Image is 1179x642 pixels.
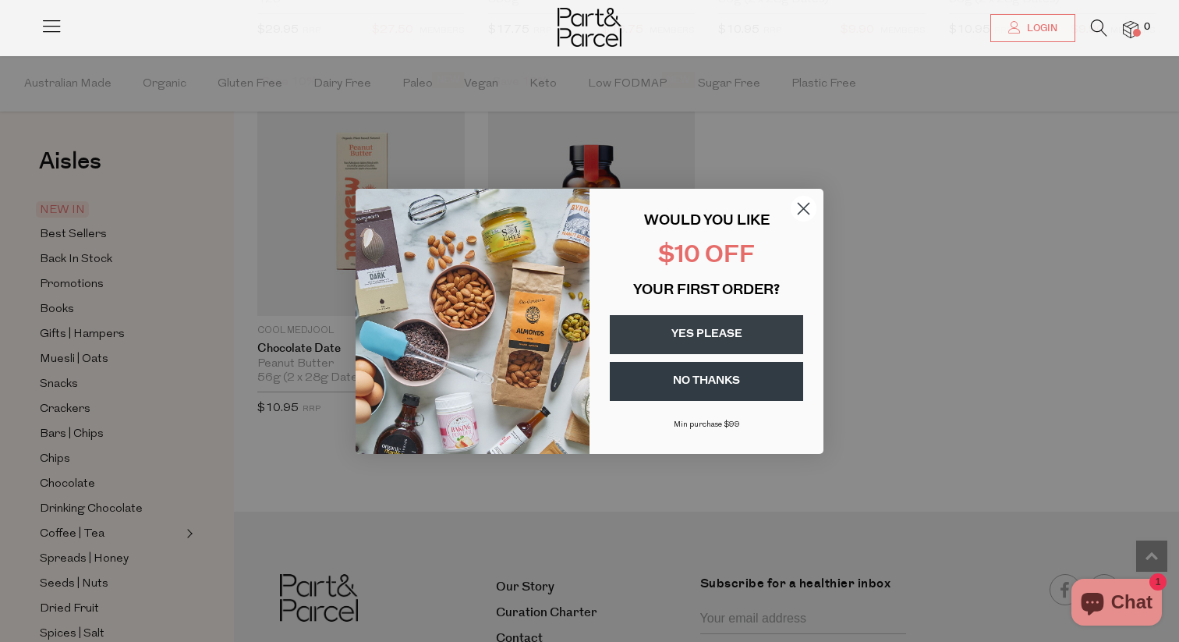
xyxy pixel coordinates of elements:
[674,420,740,429] span: Min purchase $99
[990,14,1075,42] a: Login
[1023,22,1057,35] span: Login
[356,189,589,454] img: 43fba0fb-7538-40bc-babb-ffb1a4d097bc.jpeg
[790,195,817,222] button: Close dialog
[658,244,755,268] span: $10 OFF
[1123,21,1138,37] a: 0
[1067,579,1167,630] inbox-online-store-chat: Shopify online store chat
[644,215,770,229] span: WOULD YOU LIKE
[610,315,803,354] button: YES PLEASE
[610,362,803,401] button: NO THANKS
[633,284,780,298] span: YOUR FIRST ORDER?
[558,8,621,47] img: Part&Parcel
[1140,20,1154,34] span: 0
